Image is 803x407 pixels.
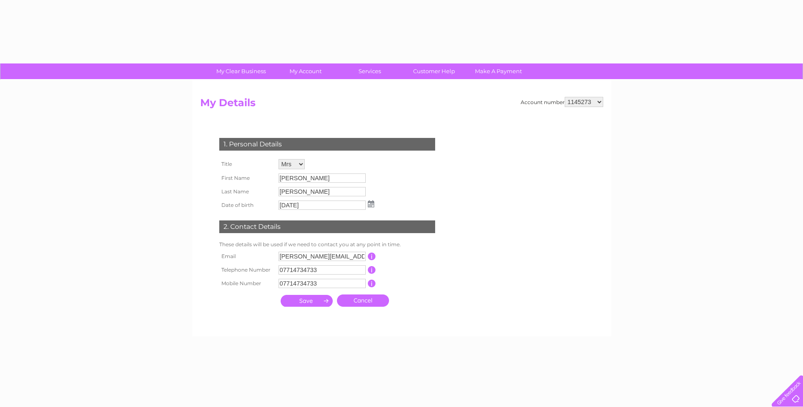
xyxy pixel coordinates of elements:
[368,280,376,287] input: Information
[368,253,376,260] input: Information
[217,277,276,290] th: Mobile Number
[217,198,276,212] th: Date of birth
[399,63,469,79] a: Customer Help
[217,239,437,250] td: These details will be used if we need to contact you at any point in time.
[335,63,405,79] a: Services
[219,220,435,233] div: 2. Contact Details
[217,263,276,277] th: Telephone Number
[368,201,374,207] img: ...
[281,295,333,307] input: Submit
[521,97,603,107] div: Account number
[200,97,603,113] h2: My Details
[217,250,276,263] th: Email
[219,138,435,151] div: 1. Personal Details
[217,185,276,198] th: Last Name
[464,63,533,79] a: Make A Payment
[217,157,276,171] th: Title
[206,63,276,79] a: My Clear Business
[337,294,389,307] a: Cancel
[217,171,276,185] th: First Name
[368,266,376,274] input: Information
[270,63,340,79] a: My Account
